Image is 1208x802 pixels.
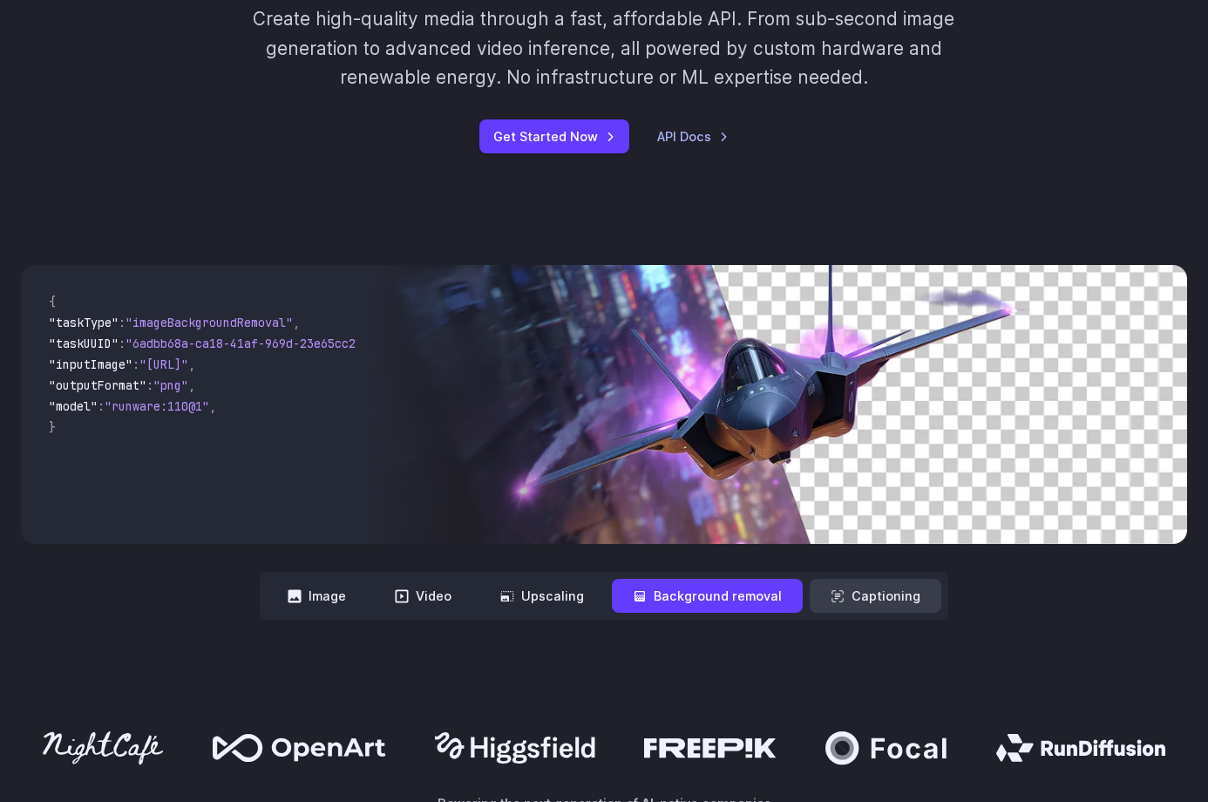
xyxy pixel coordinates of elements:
[49,315,119,330] span: "taskType"
[209,398,216,414] span: ,
[146,377,153,393] span: :
[49,336,119,351] span: "taskUUID"
[293,315,300,330] span: ,
[231,4,977,92] p: Create high-quality media through a fast, affordable API. From sub-second image generation to adv...
[139,357,188,372] span: "[URL]"
[126,336,390,351] span: "6adbb68a-ca18-41af-969d-23e65cc2729c"
[370,265,1187,544] img: Futuristic stealth jet streaking through a neon-lit cityscape with glowing purple exhaust
[98,398,105,414] span: :
[188,377,195,393] span: ,
[479,579,605,613] button: Upscaling
[657,126,729,146] a: API Docs
[810,579,941,613] button: Captioning
[188,357,195,372] span: ,
[49,377,146,393] span: "outputFormat"
[49,398,98,414] span: "model"
[119,336,126,351] span: :
[374,579,472,613] button: Video
[126,315,293,330] span: "imageBackgroundRemoval"
[119,315,126,330] span: :
[267,579,367,613] button: Image
[479,119,629,153] a: Get Started Now
[49,419,56,435] span: }
[49,357,132,372] span: "inputImage"
[49,294,56,309] span: {
[132,357,139,372] span: :
[105,398,209,414] span: "runware:110@1"
[153,377,188,393] span: "png"
[612,579,803,613] button: Background removal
